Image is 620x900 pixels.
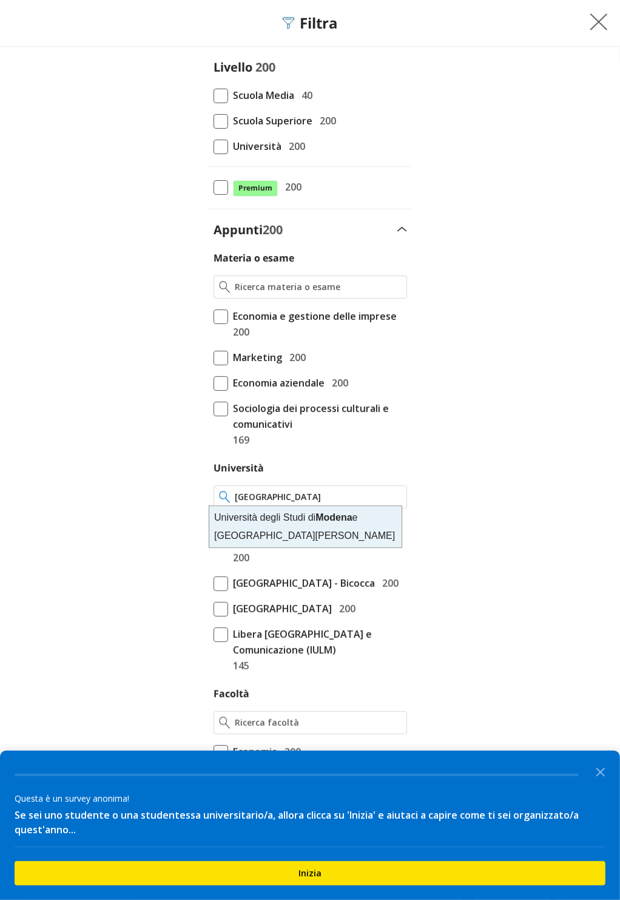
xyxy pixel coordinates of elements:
[228,432,249,448] span: 169
[280,744,301,760] span: 200
[315,512,352,523] strong: Modena
[214,461,264,475] label: Università
[228,350,282,365] span: Marketing
[228,601,332,617] span: [GEOGRAPHIC_DATA]
[327,375,348,391] span: 200
[255,59,275,75] span: 200
[228,87,294,103] span: Scuola Media
[228,550,249,566] span: 200
[263,222,283,238] span: 200
[214,222,283,238] label: Appunti
[228,575,375,591] span: [GEOGRAPHIC_DATA] - Bicocca
[228,626,407,658] span: Libera [GEOGRAPHIC_DATA] e Comunicazione (IULM)
[228,375,325,391] span: Economia aziendale
[219,281,231,293] img: Ricerca materia o esame
[280,179,302,195] span: 200
[235,491,401,503] input: Ricerca universita
[283,15,338,32] div: Filtra
[228,401,407,432] span: Sociologia dei processi culturali e comunicativi
[377,575,399,591] span: 200
[228,658,249,674] span: 145
[235,717,401,729] input: Ricerca facoltà
[219,491,231,503] img: Ricerca universita
[297,87,312,103] span: 40
[219,717,231,729] img: Ricerca facoltà
[209,506,402,547] div: Università degli Studi di e [GEOGRAPHIC_DATA][PERSON_NAME]
[214,687,249,700] label: Facoltà
[233,180,278,196] span: Premium
[228,308,397,324] span: Economia e gestione delle imprese
[588,759,613,783] button: Close the survey
[228,113,312,129] span: Scuola Superiore
[15,792,605,805] div: Questa è un survey anonima!
[235,281,401,293] input: Ricerca materia o esame
[397,227,407,232] img: Apri e chiudi sezione
[214,59,252,75] label: Livello
[214,251,294,265] label: Materia o esame
[590,13,608,31] img: Chiudi filtri mobile
[334,601,355,617] span: 200
[228,744,277,760] span: Economia
[284,138,305,154] span: 200
[15,861,605,885] button: Inizia
[285,350,306,365] span: 200
[228,138,281,154] span: Università
[283,17,295,29] img: Filtra filtri mobile
[228,324,249,340] span: 200
[15,808,605,837] div: Se sei uno studente o una studentessa universitario/a, allora clicca su 'Inizia' e aiutaci a capi...
[315,113,336,129] span: 200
